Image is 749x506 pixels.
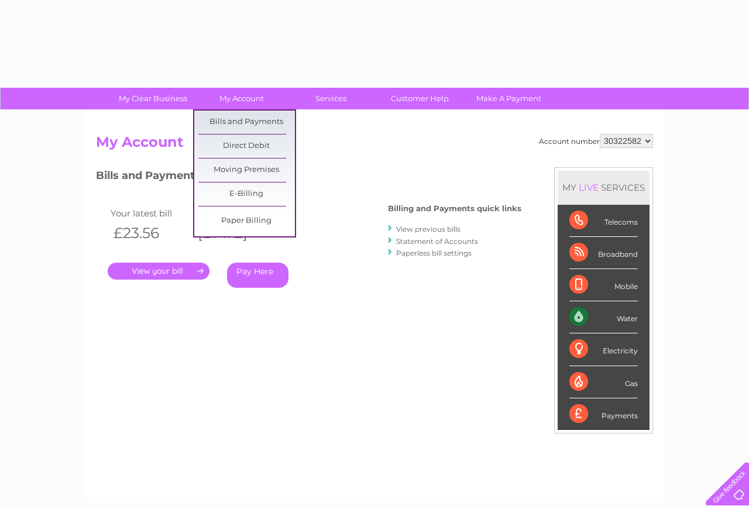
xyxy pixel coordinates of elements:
[569,333,638,366] div: Electricity
[396,249,472,257] a: Paperless bill settings
[108,263,209,280] a: .
[576,182,601,193] div: LIVE
[105,88,201,109] a: My Clear Business
[569,301,638,333] div: Water
[192,221,276,245] th: [DATE]
[198,183,295,206] a: E-Billing
[569,269,638,301] div: Mobile
[396,237,478,246] a: Statement of Accounts
[283,88,379,109] a: Services
[194,88,290,109] a: My Account
[388,204,521,213] h4: Billing and Payments quick links
[96,134,653,156] h2: My Account
[569,205,638,237] div: Telecoms
[558,171,650,204] div: MY SERVICES
[96,167,521,188] h3: Bills and Payments
[569,398,638,430] div: Payments
[198,135,295,158] a: Direct Debit
[198,159,295,182] a: Moving Premises
[198,209,295,233] a: Paper Billing
[461,88,557,109] a: Make A Payment
[227,263,288,288] a: Pay Here
[108,205,192,221] td: Your latest bill
[192,205,276,221] td: Invoice date
[372,88,468,109] a: Customer Help
[198,111,295,134] a: Bills and Payments
[396,225,461,233] a: View previous bills
[569,366,638,398] div: Gas
[108,221,192,245] th: £23.56
[539,134,653,148] div: Account number
[569,237,638,269] div: Broadband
